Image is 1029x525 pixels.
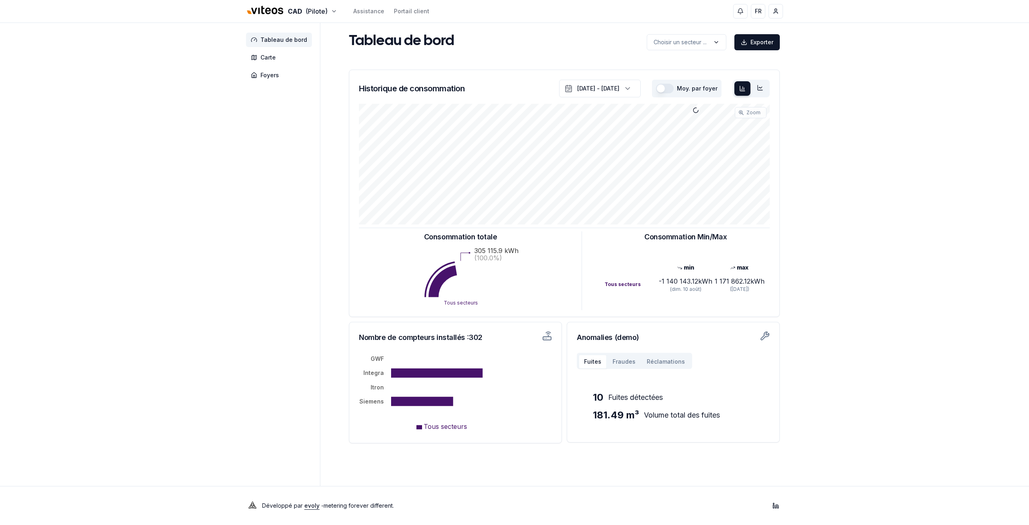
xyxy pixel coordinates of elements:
tspan: Siemens [359,398,384,405]
img: Viteos - CAD Logo [246,1,285,20]
span: 10 [593,391,603,404]
button: Fuites [578,354,607,369]
tspan: Itron [371,384,384,391]
div: -1 140 143.12 kWh [658,276,712,286]
p: Choisir un secteur ... [654,38,707,46]
tspan: Integra [363,369,384,376]
span: Tous secteurs [424,422,467,430]
a: Carte [246,50,315,65]
button: CAD(Pilote) [246,3,337,20]
span: CAD [288,6,302,16]
h1: Tableau de bord [349,33,454,49]
button: Exporter [734,34,780,50]
button: [DATE] - [DATE] [559,80,641,97]
div: Tous secteurs [605,281,658,288]
span: 181.49 m³ [593,409,639,422]
img: Evoly Logo [246,499,259,512]
h3: Consommation totale [424,231,497,243]
p: Développé par - metering forever different . [262,500,394,511]
label: Moy. par foyer [677,86,717,91]
text: Tous secteurs [443,300,478,306]
div: ([DATE]) [713,286,767,292]
span: FR [755,7,762,15]
span: Fuites détectées [608,392,663,403]
tspan: GWF [371,355,384,362]
div: min [658,264,712,272]
a: Assistance [353,7,384,15]
a: Portail client [394,7,429,15]
h3: Consommation Min/Max [644,231,727,243]
div: (dim. 10 août) [658,286,712,292]
div: [DATE] - [DATE] [577,84,619,93]
text: (100.0%) [474,254,502,262]
span: Foyers [260,71,279,79]
span: (Pilote) [305,6,328,16]
button: Fraudes [607,354,641,369]
h3: Historique de consommation [359,83,465,94]
h3: Nombre de compteurs installés : 302 [359,332,498,343]
h3: Anomalies (demo) [577,332,770,343]
button: FR [751,4,765,19]
button: Réclamations [641,354,691,369]
div: 1 171 862.12 kWh [713,276,767,286]
span: Zoom [746,109,760,116]
a: evoly [304,502,320,509]
span: Carte [260,54,276,62]
div: max [713,264,767,272]
span: Tableau de bord [260,36,307,44]
span: Volume total des fuites [644,410,720,421]
a: Foyers [246,68,315,82]
button: label [647,34,726,50]
a: Tableau de bord [246,33,315,47]
text: 305 115.9 kWh [474,247,519,255]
